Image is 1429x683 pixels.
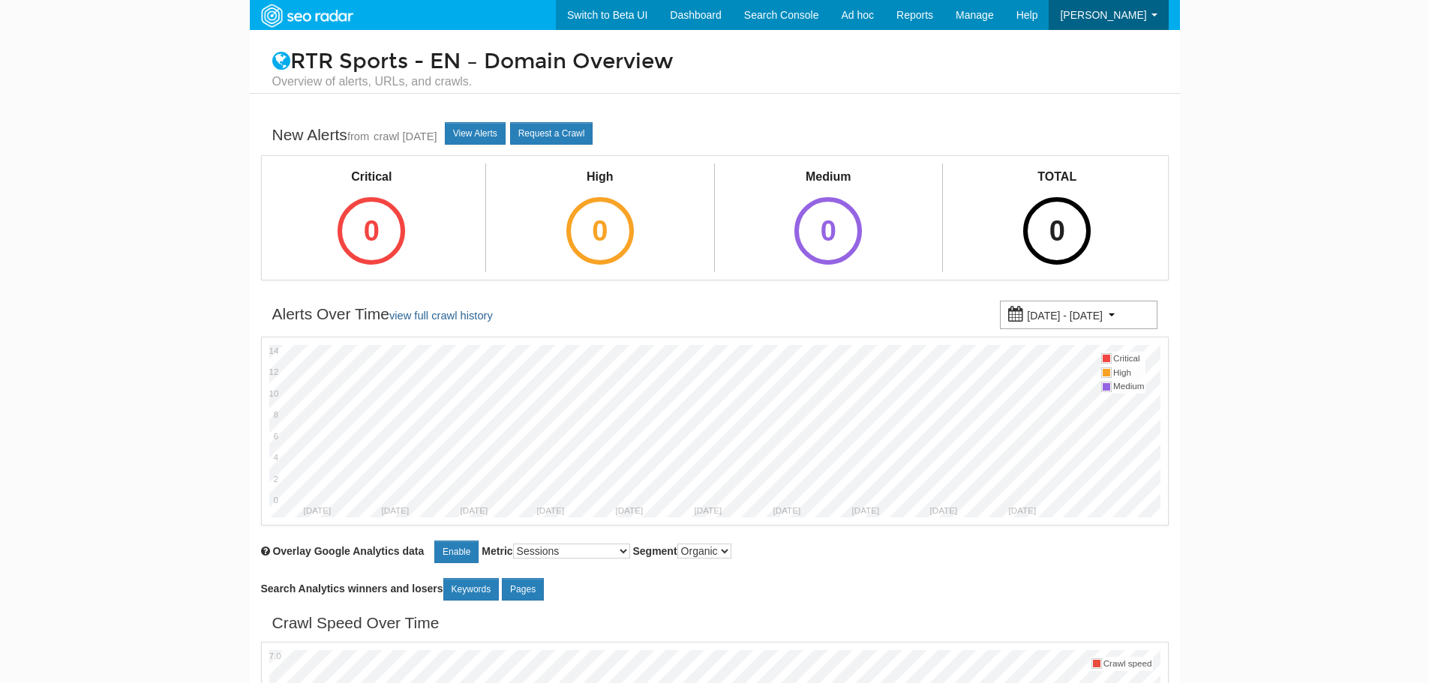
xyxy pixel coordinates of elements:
[374,130,437,142] a: crawl [DATE]
[261,50,1169,90] h1: RTR Sports - EN – Domain Overview
[1112,352,1145,366] td: Critical
[1016,9,1038,21] span: Help
[272,612,440,634] div: Crawl Speed Over Time
[338,197,405,265] div: 0
[1103,657,1153,671] td: Crawl speed
[272,545,424,557] span: Overlay chart with Google Analytics data
[896,9,933,21] span: Reports
[255,2,359,29] img: SEORadar
[510,122,593,145] a: Request a Crawl
[443,578,500,601] a: Keywords
[677,544,731,559] select: Segment
[434,541,479,563] a: Enable
[1027,310,1103,322] small: [DATE] - [DATE]
[1023,197,1091,265] div: 0
[781,169,875,186] div: Medium
[566,197,634,265] div: 0
[272,303,493,327] div: Alerts Over Time
[794,197,862,265] div: 0
[553,169,647,186] div: High
[956,9,994,21] span: Manage
[1112,366,1145,380] td: High
[744,9,819,21] span: Search Console
[1010,169,1104,186] div: TOTAL
[502,578,544,601] a: Pages
[1060,9,1146,21] span: [PERSON_NAME]
[347,130,369,142] small: from
[272,124,437,148] div: New Alerts
[513,544,630,559] select: Metric
[445,122,506,145] a: View Alerts
[261,578,545,601] label: Search Analytics winners and losers
[841,9,874,21] span: Ad hoc
[272,73,1157,90] small: Overview of alerts, URLs, and crawls.
[389,310,493,322] a: view full crawl history
[482,544,629,559] label: Metric
[1112,379,1145,394] td: Medium
[324,169,419,186] div: Critical
[632,544,731,559] label: Segment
